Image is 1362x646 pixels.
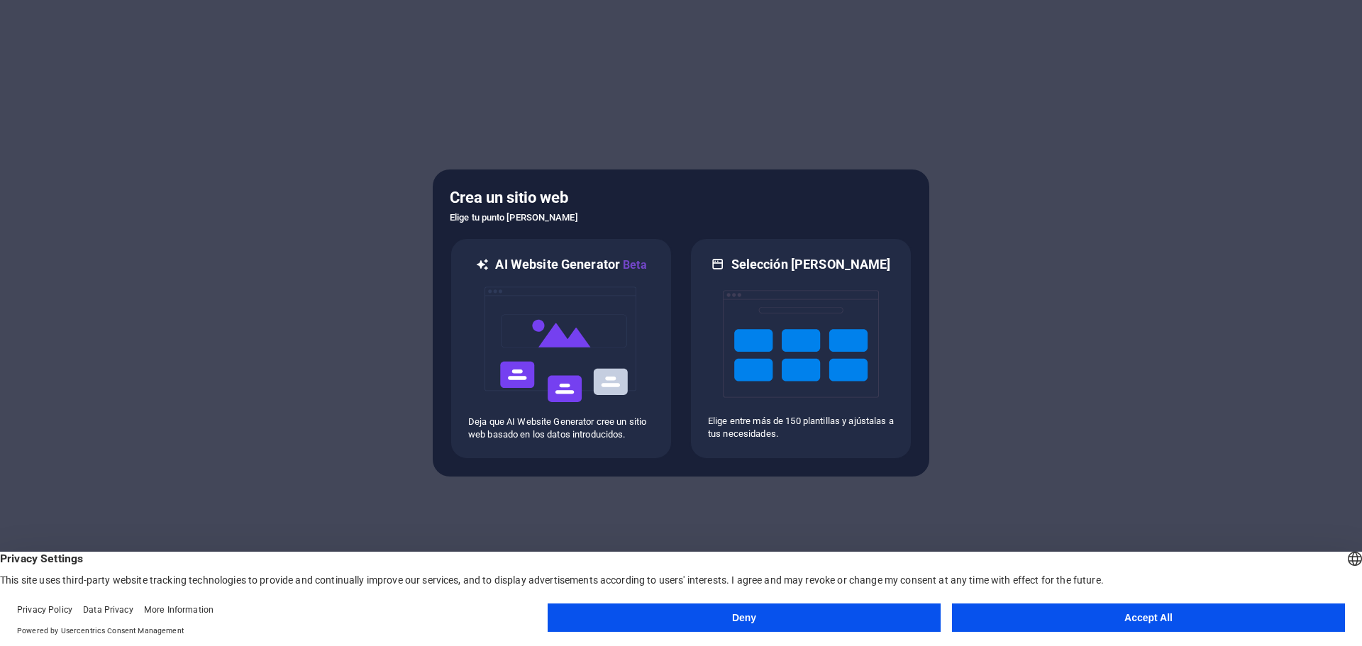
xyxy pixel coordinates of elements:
h5: Crea un sitio web [450,186,912,209]
h6: Elige tu punto [PERSON_NAME] [450,209,912,226]
span: Beta [620,258,647,272]
h6: Selección [PERSON_NAME] [731,256,891,273]
p: Elige entre más de 150 plantillas y ajústalas a tus necesidades. [708,415,894,440]
h6: AI Website Generator [495,256,646,274]
div: AI Website GeneratorBetaaiDeja que AI Website Generator cree un sitio web basado en los datos int... [450,238,672,460]
div: Selección [PERSON_NAME]Elige entre más de 150 plantillas y ajústalas a tus necesidades. [690,238,912,460]
img: ai [483,274,639,416]
p: Deja que AI Website Generator cree un sitio web basado en los datos introducidos. [468,416,654,441]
